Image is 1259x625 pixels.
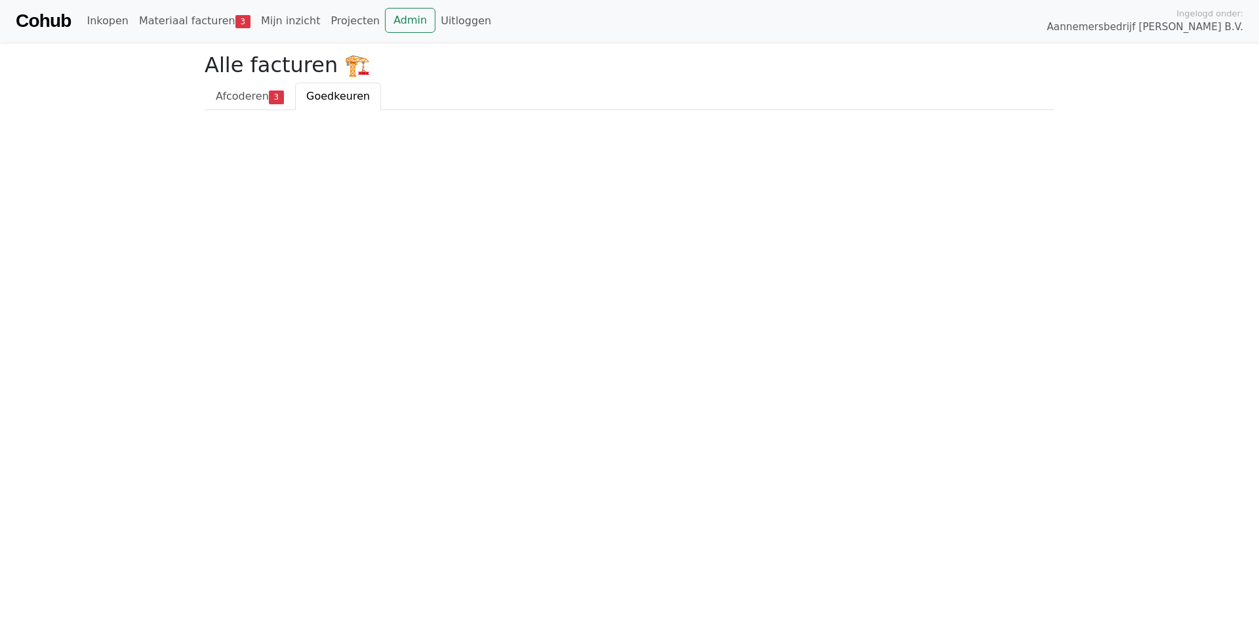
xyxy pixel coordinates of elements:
a: Mijn inzicht [256,8,326,34]
h2: Alle facturen 🏗️ [205,52,1054,77]
span: 3 [269,91,284,104]
span: Afcoderen [216,90,269,102]
span: Aannemersbedrijf [PERSON_NAME] B.V. [1047,20,1243,35]
a: Projecten [325,8,385,34]
a: Materiaal facturen3 [134,8,256,34]
a: Cohub [16,5,71,37]
a: Admin [385,8,435,33]
a: Afcoderen3 [205,83,295,110]
a: Uitloggen [435,8,496,34]
span: Goedkeuren [306,90,370,102]
a: Inkopen [81,8,133,34]
span: Ingelogd onder: [1176,7,1243,20]
span: 3 [235,15,250,28]
a: Goedkeuren [295,83,381,110]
